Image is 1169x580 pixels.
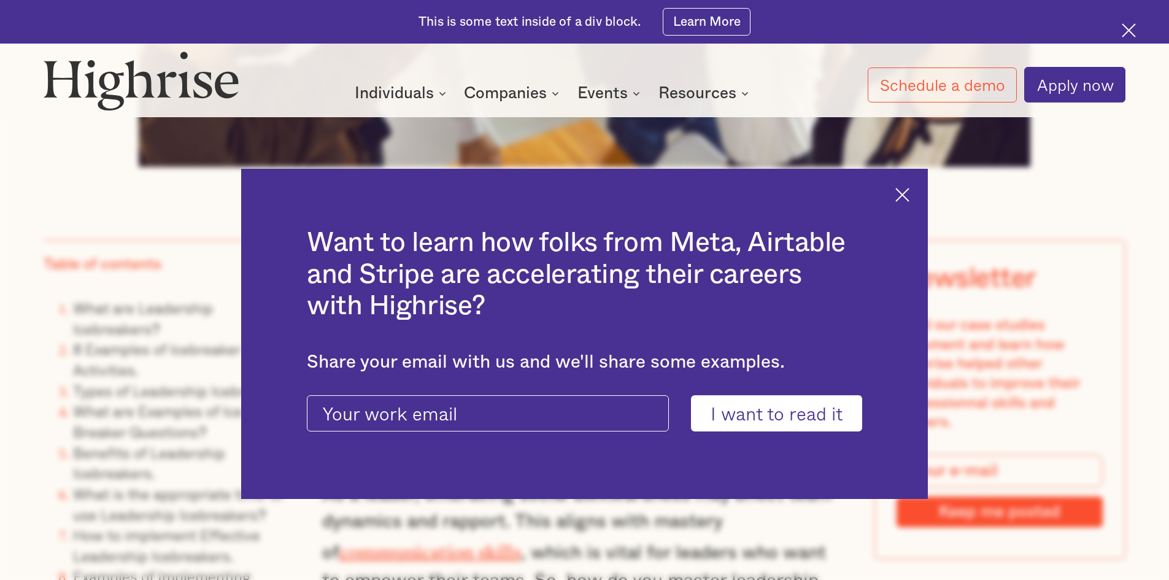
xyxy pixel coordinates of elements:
[658,86,736,101] div: Resources
[307,227,862,322] h2: Want to learn how folks from Meta, Airtable and Stripe are accelerating their careers with Highrise?
[663,8,750,36] a: Learn More
[307,395,862,432] form: current-ascender-blog-article-modal-form
[1024,67,1125,102] a: Apply now
[355,86,450,101] div: Individuals
[464,86,547,101] div: Companies
[895,188,909,202] img: Cross icon
[1122,23,1136,37] img: Cross icon
[355,86,434,101] div: Individuals
[691,395,862,432] input: I want to read it
[868,68,1017,102] a: Schedule a demo
[44,51,239,110] img: Highrise logo
[307,395,669,432] input: Your work email
[658,86,752,101] div: Resources
[419,14,641,31] div: This is some text inside of a div block.
[577,86,644,101] div: Events
[577,86,628,101] div: Events
[307,352,862,373] div: Share your email with us and we'll share some examples.
[464,86,563,101] div: Companies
